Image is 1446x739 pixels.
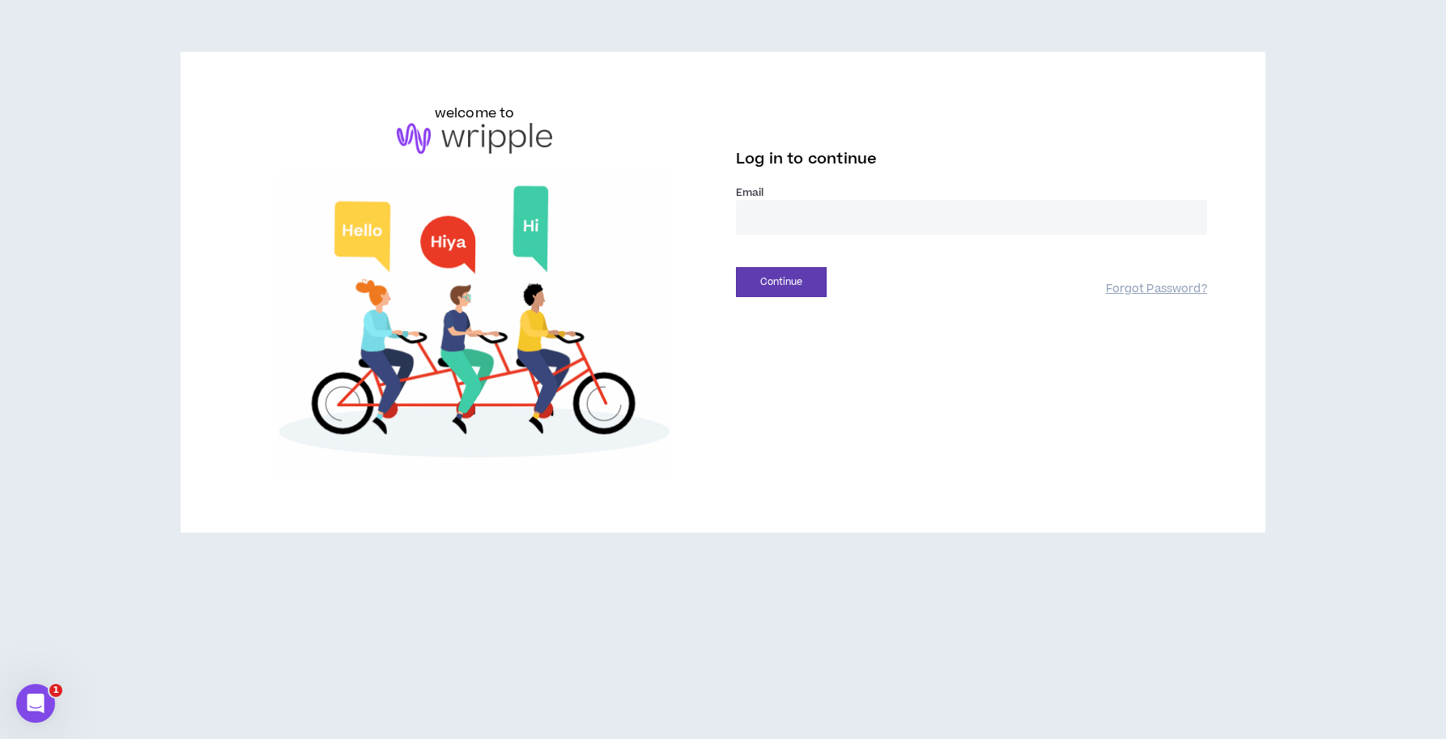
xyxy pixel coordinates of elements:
iframe: Intercom live chat [16,684,55,723]
span: 1 [49,684,62,697]
a: Forgot Password? [1106,282,1207,297]
img: logo-brand.png [397,123,552,154]
h6: welcome to [435,104,515,123]
label: Email [736,185,1207,200]
img: Welcome to Wripple [239,170,710,482]
button: Continue [736,267,827,297]
span: Log in to continue [736,149,877,169]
